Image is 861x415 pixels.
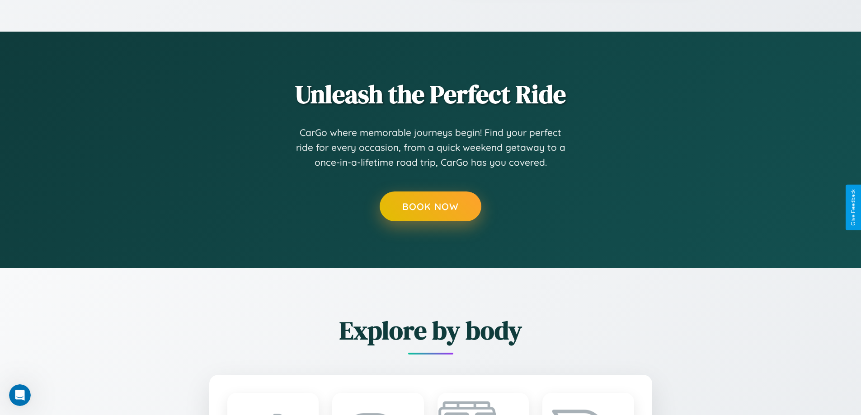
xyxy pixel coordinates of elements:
[295,125,566,170] p: CarGo where memorable journeys begin! Find your perfect ride for every occasion, from a quick wee...
[160,313,702,348] h2: Explore by body
[9,384,31,406] iframe: Intercom live chat
[380,191,481,221] button: Book Now
[850,189,856,226] div: Give Feedback
[160,77,702,112] h2: Unleash the Perfect Ride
